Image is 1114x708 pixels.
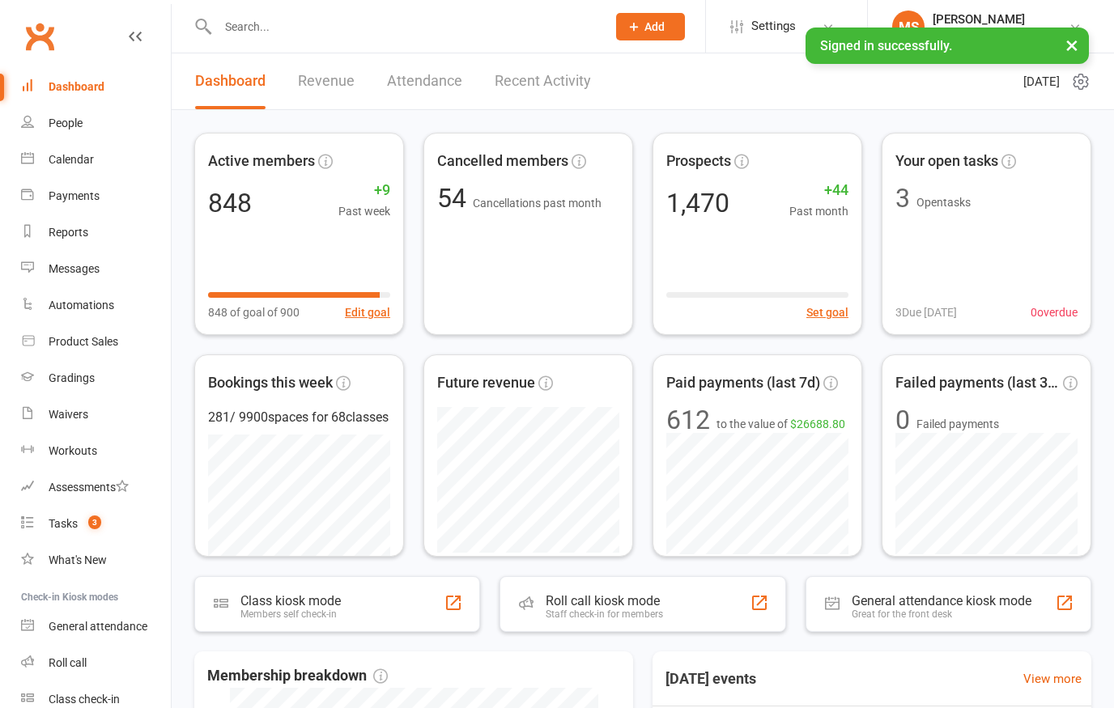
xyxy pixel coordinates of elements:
[895,185,910,211] div: 3
[616,13,685,40] button: Add
[546,593,663,608] div: Roll call kiosk mode
[298,53,355,109] a: Revenue
[820,38,952,53] span: Signed in successfully.
[21,251,171,287] a: Messages
[21,542,171,579] a: What's New
[437,371,535,395] span: Future revenue
[21,396,171,433] a: Waivers
[208,407,390,428] div: 281 / 9900 spaces for 68 classes
[1023,669,1082,689] a: View more
[1023,72,1060,91] span: [DATE]
[666,190,729,216] div: 1,470
[345,303,390,321] button: Edit goal
[49,481,129,494] div: Assessments
[895,303,957,321] span: 3 Due [DATE]
[208,190,252,216] div: 848
[546,608,663,620] div: Staff check-in for members
[21,178,171,214] a: Payments
[666,407,710,433] div: 612
[895,371,1060,395] span: Failed payments (last 30d)
[653,664,769,693] h3: [DATE] events
[21,360,171,396] a: Gradings
[213,15,595,38] input: Search...
[21,469,171,506] a: Assessments
[21,506,171,542] a: Tasks 3
[892,11,925,43] div: MS
[49,620,147,633] div: General attendance
[789,202,848,220] span: Past month
[49,262,100,275] div: Messages
[207,664,388,688] span: Membership breakdown
[21,608,171,645] a: General attendance kiosk mode
[1057,28,1086,62] button: ×
[208,303,300,321] span: 848 of goal of 900
[49,153,94,166] div: Calendar
[49,553,107,566] div: What's New
[21,69,171,105] a: Dashboard
[21,645,171,681] a: Roll call
[21,324,171,360] a: Product Sales
[49,517,78,530] div: Tasks
[195,53,266,109] a: Dashboard
[1031,303,1078,321] span: 0 overdue
[49,335,118,348] div: Product Sales
[437,183,473,214] span: 54
[666,371,820,395] span: Paid payments (last 7d)
[895,150,998,173] span: Your open tasks
[49,693,120,706] div: Class check-in
[338,202,390,220] span: Past week
[21,433,171,469] a: Workouts
[49,189,100,202] div: Payments
[49,117,83,129] div: People
[240,593,341,608] div: Class kiosk mode
[208,150,315,173] span: Active members
[790,418,845,430] span: $26688.80
[49,656,87,669] div: Roll call
[916,196,971,209] span: Open tasks
[88,515,101,529] span: 3
[49,444,97,457] div: Workouts
[208,371,333,395] span: Bookings this week
[387,53,462,109] a: Attendance
[895,407,910,433] div: 0
[49,80,104,93] div: Dashboard
[49,226,88,239] div: Reports
[806,303,848,321] button: Set goal
[473,197,602,210] span: Cancellations past month
[852,608,1031,620] div: Great for the front desk
[716,415,845,433] span: to the value of
[21,214,171,251] a: Reports
[240,608,341,620] div: Members self check-in
[49,299,114,312] div: Automations
[19,16,60,57] a: Clubworx
[49,371,95,384] div: Gradings
[916,415,999,433] span: Failed payments
[338,179,390,202] span: +9
[933,12,1069,27] div: [PERSON_NAME]
[852,593,1031,608] div: General attendance kiosk mode
[49,408,88,421] div: Waivers
[789,179,848,202] span: +44
[21,142,171,178] a: Calendar
[644,20,665,33] span: Add
[437,150,568,173] span: Cancelled members
[21,105,171,142] a: People
[666,150,731,173] span: Prospects
[751,8,796,45] span: Settings
[495,53,591,109] a: Recent Activity
[21,287,171,324] a: Automations
[933,27,1069,41] div: Bujutsu Martial Arts Centre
